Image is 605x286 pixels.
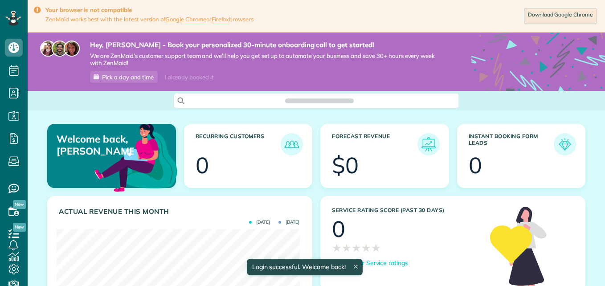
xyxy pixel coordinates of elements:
span: ZenMaid works best with the latest version of or browsers [45,16,253,23]
span: New [13,223,26,232]
strong: Hey, [PERSON_NAME] - Book your personalized 30-minute onboarding call to get started! [90,41,445,49]
img: michelle-19f622bdf1676172e81f8f8fba1fb50e276960ebfe0243fe18214015130c80e4.jpg [64,41,80,57]
a: Google Chrome [165,16,206,23]
div: $0 [332,154,359,176]
a: Pick a day and time [90,71,158,83]
div: 0 [332,218,345,240]
h3: Service Rating score (past 30 days) [332,207,481,213]
span: ★ [352,240,361,256]
h3: Recurring Customers [196,133,281,155]
div: 0 [196,154,209,176]
span: We are ZenMaid’s customer support team and we’ll help you get set up to automate your business an... [90,52,445,67]
a: Discover Service ratings [332,258,408,268]
img: dashboard_welcome-42a62b7d889689a78055ac9021e634bf52bae3f8056760290aed330b23ab8690.png [93,114,179,200]
h3: Instant Booking Form Leads [469,133,554,155]
h3: Actual Revenue this month [59,208,303,216]
img: icon_forecast_revenue-8c13a41c7ed35a8dcfafea3cbb826a0462acb37728057bba2d056411b612bbbe.png [420,135,437,153]
h3: Forecast Revenue [332,133,417,155]
img: icon_recurring_customers-cf858462ba22bcd05b5a5880d41d6543d210077de5bb9ebc9590e49fd87d84ed.png [283,135,301,153]
img: maria-72a9807cf96188c08ef61303f053569d2e2a8a1cde33d635c8a3ac13582a053d.jpg [40,41,56,57]
div: I already booked it [159,72,219,83]
span: [DATE] [278,220,299,225]
img: icon_form_leads-04211a6a04a5b2264e4ee56bc0799ec3eb69b7e499cbb523a139df1d13a81ae0.png [556,135,574,153]
strong: Your browser is not compatible [45,6,253,14]
span: ★ [371,240,381,256]
p: Discover Service ratings [340,258,408,268]
img: jorge-587dff0eeaa6aab1f244e6dc62b8924c3b6ad411094392a53c71c6c4a576187d.jpg [52,41,68,57]
p: Welcome back, [PERSON_NAME]! [57,133,134,157]
span: Search ZenMaid… [294,96,344,105]
span: Pick a day and time [102,74,154,81]
a: Firefox [212,16,229,23]
span: ★ [342,240,352,256]
a: Download Google Chrome [524,8,597,24]
span: ★ [361,240,371,256]
div: Login successful. Welcome back! [246,259,362,275]
span: ★ [332,240,342,256]
div: 0 [469,154,482,176]
span: [DATE] [249,220,270,225]
span: New [13,200,26,209]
